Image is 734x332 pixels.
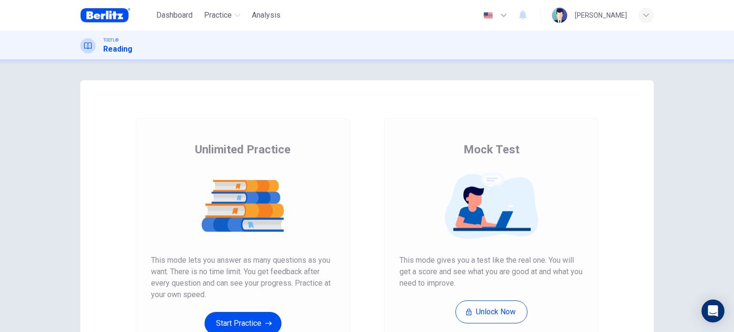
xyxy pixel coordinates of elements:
div: Open Intercom Messenger [702,300,724,322]
button: Dashboard [152,7,196,24]
h1: Reading [103,43,132,55]
span: Mock Test [464,142,519,157]
img: Profile picture [552,8,567,23]
button: Unlock Now [455,300,528,323]
a: Berlitz Brasil logo [80,6,152,25]
button: Analysis [248,7,284,24]
span: TOEFL® [103,37,119,43]
span: This mode gives you a test like the real one. You will get a score and see what you are good at a... [399,255,583,289]
div: [PERSON_NAME] [575,10,627,21]
img: Berlitz Brasil logo [80,6,130,25]
span: This mode lets you answer as many questions as you want. There is no time limit. You get feedback... [151,255,335,300]
img: en [482,12,494,19]
button: Practice [200,7,244,24]
span: Dashboard [156,10,193,21]
span: Unlimited Practice [195,142,291,157]
span: Practice [204,10,232,21]
span: Analysis [252,10,281,21]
